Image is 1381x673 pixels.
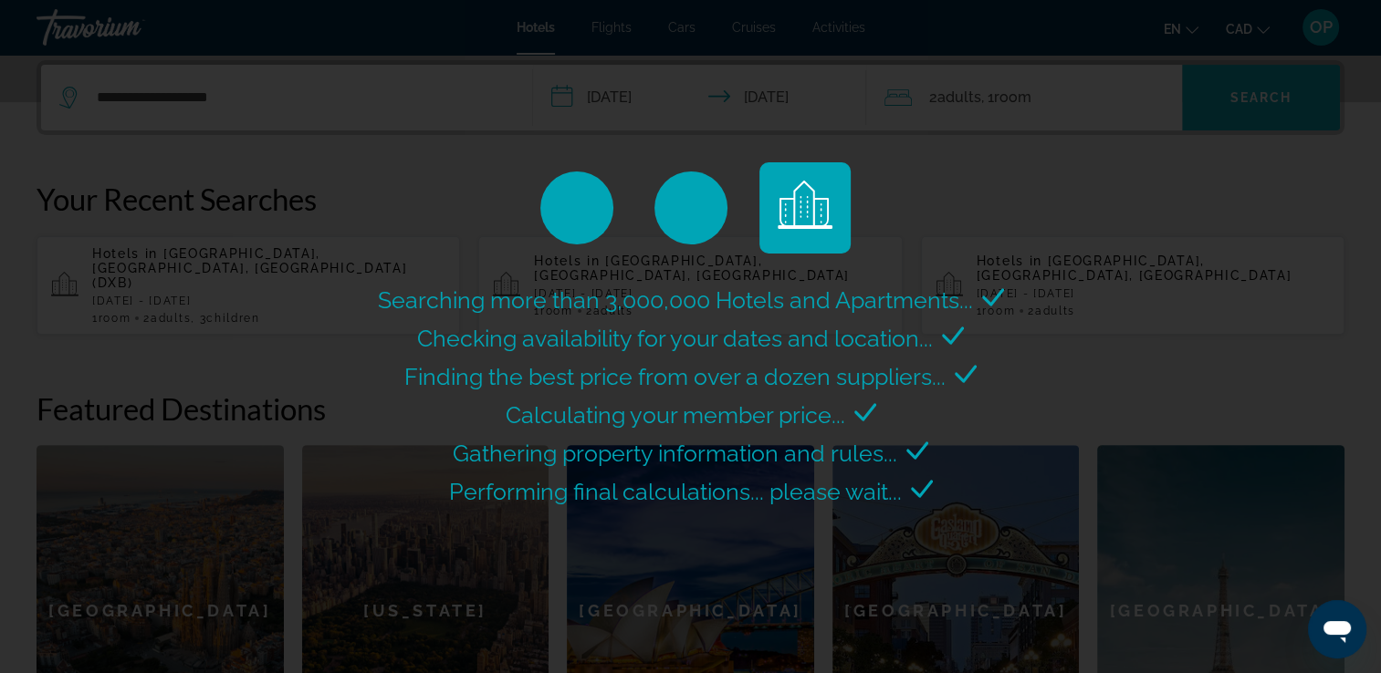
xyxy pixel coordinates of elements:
[404,363,946,390] span: Finding the best price from over a dozen suppliers...
[1308,600,1366,658] iframe: Button to launch messaging window
[449,478,902,505] span: Performing final calculations... please wait...
[506,401,845,429] span: Calculating your member price...
[378,286,973,314] span: Searching more than 3,000,000 Hotels and Apartments...
[453,440,897,467] span: Gathering property information and rules...
[417,325,933,352] span: Checking availability for your dates and location...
